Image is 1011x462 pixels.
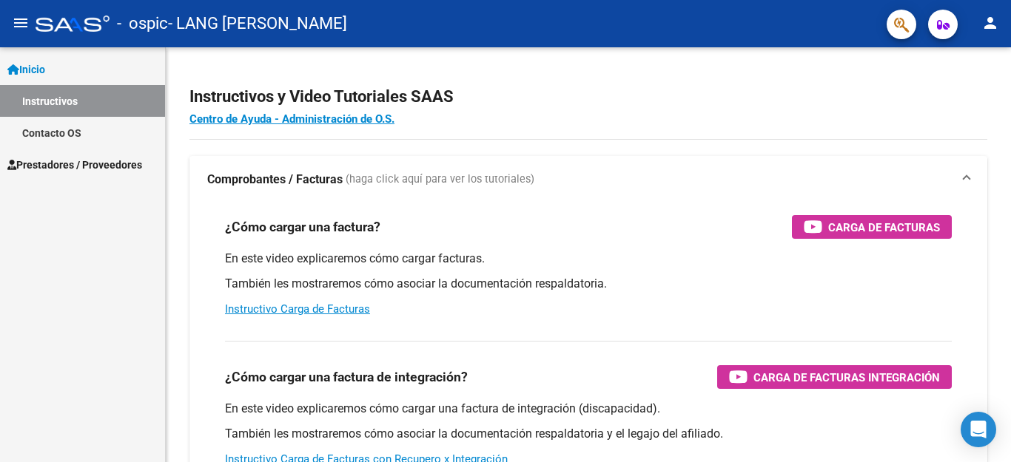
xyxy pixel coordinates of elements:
span: Prestadores / Proveedores [7,157,142,173]
div: Open Intercom Messenger [961,412,996,447]
a: Instructivo Carga de Facturas [225,302,370,316]
mat-icon: person [981,14,999,32]
p: En este video explicaremos cómo cargar facturas. [225,251,952,267]
span: (haga click aquí para ver los tutoriales) [346,171,534,188]
span: - LANG [PERSON_NAME] [168,7,347,40]
button: Carga de Facturas Integración [717,365,952,389]
a: Centro de Ayuda - Administración de O.S. [189,112,394,126]
h3: ¿Cómo cargar una factura de integración? [225,367,468,387]
p: También les mostraremos cómo asociar la documentación respaldatoria. [225,276,952,292]
mat-icon: menu [12,14,30,32]
h3: ¿Cómo cargar una factura? [225,217,380,237]
span: Carga de Facturas [828,218,940,237]
strong: Comprobantes / Facturas [207,171,343,188]
mat-expansion-panel-header: Comprobantes / Facturas (haga click aquí para ver los tutoriales) [189,156,987,203]
h2: Instructivos y Video Tutoriales SAAS [189,83,987,111]
p: En este video explicaremos cómo cargar una factura de integración (discapacidad). [225,401,952,417]
button: Carga de Facturas [792,215,952,239]
span: - ospic [117,7,168,40]
p: También les mostraremos cómo asociar la documentación respaldatoria y el legajo del afiliado. [225,426,952,442]
span: Inicio [7,61,45,78]
span: Carga de Facturas Integración [753,368,940,387]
